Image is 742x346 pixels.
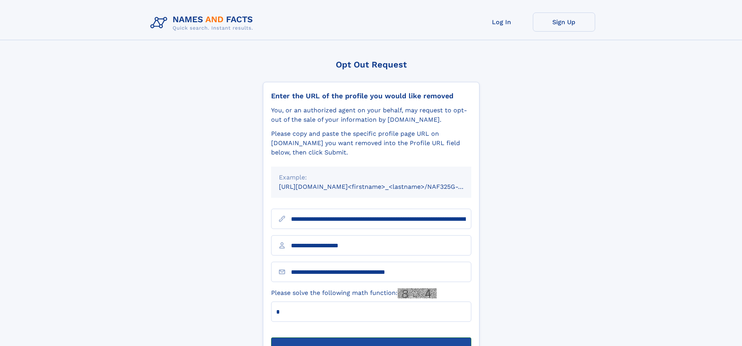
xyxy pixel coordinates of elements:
[533,12,595,32] a: Sign Up
[471,12,533,32] a: Log In
[147,12,259,34] img: Logo Names and Facts
[279,173,464,182] div: Example:
[271,288,437,298] label: Please solve the following math function:
[271,106,471,124] div: You, or an authorized agent on your behalf, may request to opt-out of the sale of your informatio...
[263,60,479,69] div: Opt Out Request
[271,129,471,157] div: Please copy and paste the specific profile page URL on [DOMAIN_NAME] you want removed into the Pr...
[271,92,471,100] div: Enter the URL of the profile you would like removed
[279,183,486,190] small: [URL][DOMAIN_NAME]<firstname>_<lastname>/NAF325G-xxxxxxxx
